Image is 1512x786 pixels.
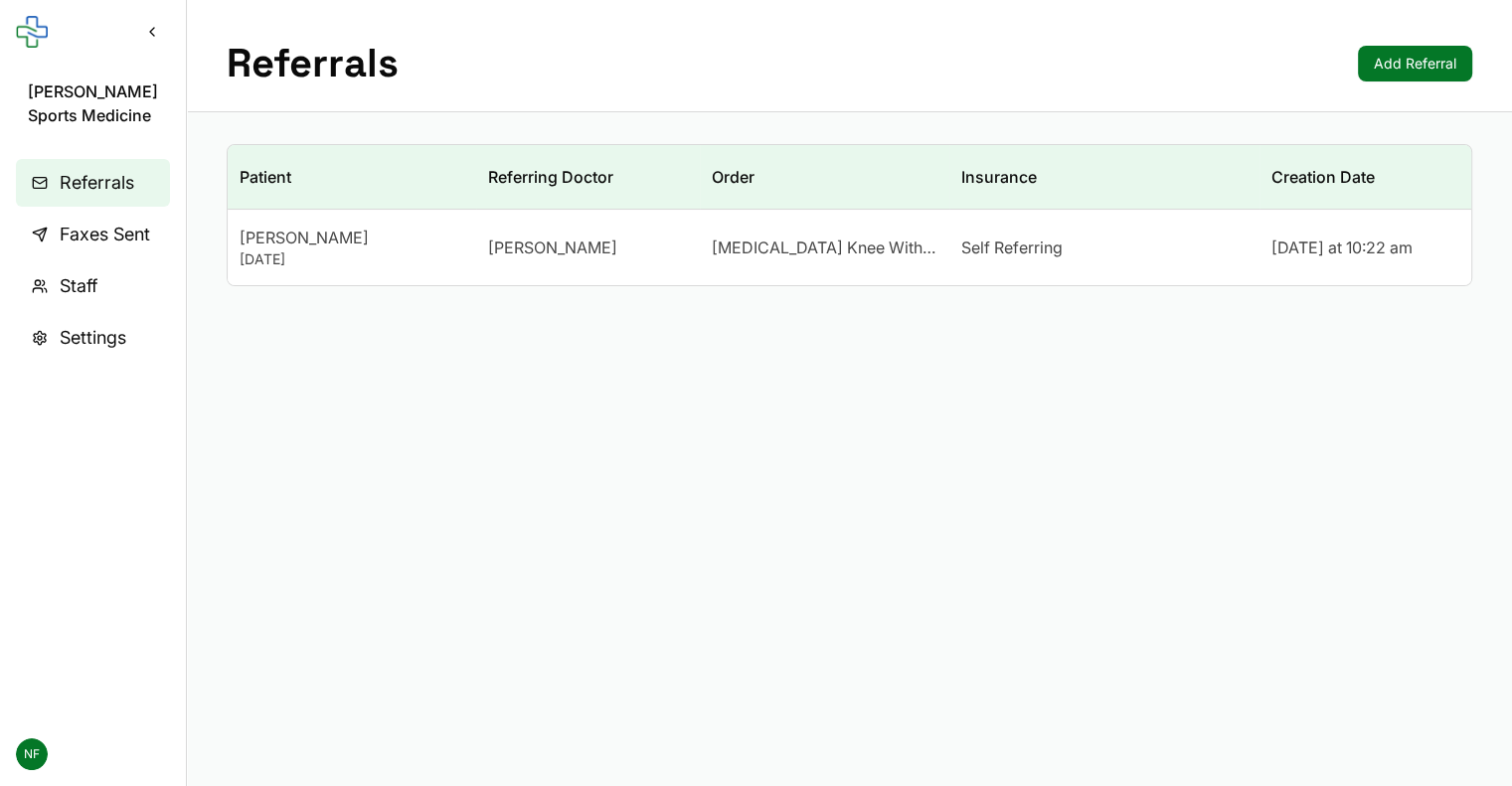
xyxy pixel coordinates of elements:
[60,221,150,248] span: Faxes Sent
[1271,236,1459,259] div: [DATE] at 10:22 am
[28,79,158,127] span: [PERSON_NAME] Sports Medicine
[240,249,464,269] div: [DATE]
[60,272,97,300] span: Staff
[1260,145,1471,210] th: Creation Date
[949,145,1260,210] th: Insurance
[961,236,1063,259] span: Self Referring
[134,14,170,50] button: Collapse sidebar
[16,211,170,258] a: Faxes Sent
[240,226,464,249] div: [PERSON_NAME]
[488,236,617,259] span: [PERSON_NAME]
[16,159,170,207] a: Referrals
[16,314,170,362] a: Settings
[700,145,948,210] th: Order
[60,169,134,197] span: Referrals
[476,145,700,210] th: Referring Doctor
[16,262,170,310] a: Staff
[712,236,936,259] span: [MEDICAL_DATA] Knee Without Contrast, [MEDICAL_DATA] Pelvis Without Contrast
[228,145,476,210] th: Patient
[227,40,399,87] h1: Referrals
[16,738,48,770] span: NF
[1358,46,1472,81] a: Add Referral
[60,324,126,352] span: Settings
